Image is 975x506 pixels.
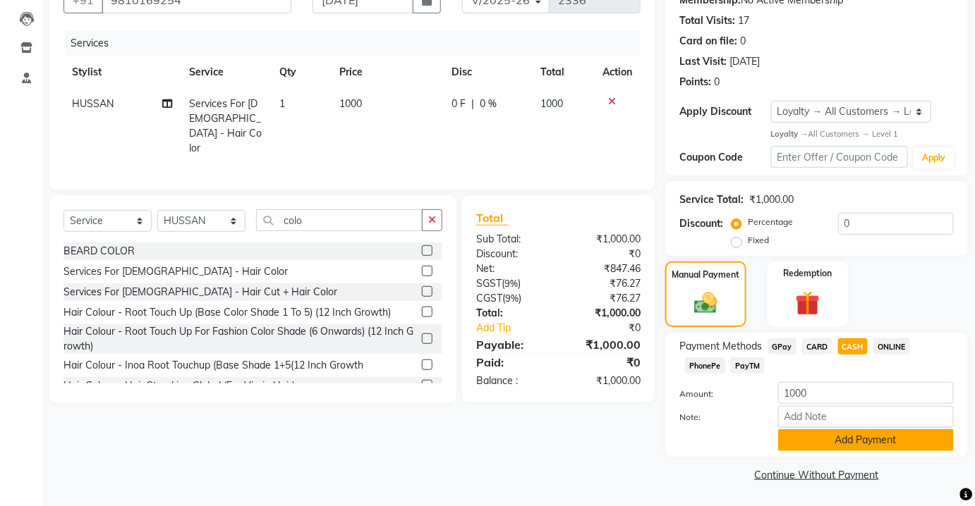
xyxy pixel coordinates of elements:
strong: Loyalty → [771,129,809,139]
span: Payment Methods [679,339,762,354]
div: ₹76.27 [558,291,651,306]
span: Total [476,211,509,226]
div: 0 [714,75,720,90]
label: Note: [669,411,768,424]
span: 1000 [540,97,563,110]
span: 0 % [480,97,497,111]
input: Enter Offer / Coupon Code [771,146,909,168]
div: ₹76.27 [558,276,651,291]
div: Service Total: [679,192,744,207]
div: Coupon Code [679,150,771,165]
div: Last Visit: [679,54,727,69]
div: Card on file: [679,34,737,49]
span: | [472,97,475,111]
span: CGST [476,292,502,304]
div: Balance : [466,374,559,388]
span: PayTM [731,357,765,374]
span: 9% [505,292,519,304]
th: Price [332,56,444,88]
div: Net: [466,261,559,276]
a: Add Tip [466,321,574,335]
div: 17 [738,13,749,28]
div: ₹0 [574,321,651,335]
div: Total Visits: [679,13,735,28]
div: ₹1,000.00 [749,192,794,207]
th: Total [532,56,594,88]
div: 0 [740,34,746,49]
label: Percentage [748,216,793,228]
div: ( ) [466,291,559,306]
div: Sub Total: [466,232,559,247]
label: Redemption [784,267,832,280]
div: Points: [679,75,711,90]
th: Service [181,56,272,88]
div: Discount: [466,247,559,261]
span: Services For [DEMOGRAPHIC_DATA] - Hair Color [190,97,262,154]
div: Discount: [679,216,723,231]
input: Add Note [778,406,954,428]
div: BEARD COLOR [63,244,135,259]
div: ₹1,000.00 [558,374,651,388]
label: Fixed [748,234,769,247]
div: Services For [DEMOGRAPHIC_DATA] - Hair Cut + Hair Color [63,285,337,300]
span: 0 F [452,97,466,111]
input: Amount [778,382,954,404]
span: 1 [279,97,285,110]
th: Action [594,56,641,88]
input: Search or Scan [256,209,423,231]
button: Add Payment [778,429,954,451]
div: Services [65,30,651,56]
div: Apply Discount [679,104,771,119]
th: Stylist [63,56,181,88]
img: _cash.svg [687,290,725,316]
span: CARD [802,338,832,354]
th: Disc [444,56,532,88]
div: ₹1,000.00 [558,306,651,321]
div: Hair Colour - Root Touch Up (Base Color Shade 1 To 5) (12 Inch Growth) [63,305,391,320]
div: ₹847.46 [558,261,651,276]
span: GPay [768,338,797,354]
label: Manual Payment [672,269,739,281]
div: Paid: [466,354,559,371]
div: ( ) [466,276,559,291]
span: SGST [476,277,502,290]
div: All Customers → Level 1 [771,128,954,140]
div: Payable: [466,336,559,353]
div: Services For [DEMOGRAPHIC_DATA] - Hair Color [63,264,288,279]
span: ONLINE [873,338,910,354]
div: Hair Colour - Hair Streaking Global (For Virgin Hair) [63,378,295,393]
span: CASH [838,338,868,354]
div: ₹1,000.00 [558,232,651,247]
span: 9% [504,278,518,289]
span: HUSSAN [72,97,114,110]
div: [DATE] [729,54,760,69]
span: PhonePe [685,357,725,374]
div: Hair Colour - Root Touch Up For Fashion Color Shade (6 Onwards) (12 Inch Growth) [63,324,416,354]
span: 1000 [340,97,363,110]
div: Total: [466,306,559,321]
div: ₹1,000.00 [558,336,651,353]
th: Qty [271,56,331,88]
div: ₹0 [558,354,651,371]
div: ₹0 [558,247,651,261]
button: Apply [914,147,954,168]
a: Continue Without Payment [668,468,965,483]
div: Hair Colour - Inoa Root Touchup (Base Shade 1+5(12 Inch Growth [63,358,363,373]
img: _gift.svg [788,288,828,319]
label: Amount: [669,388,768,400]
